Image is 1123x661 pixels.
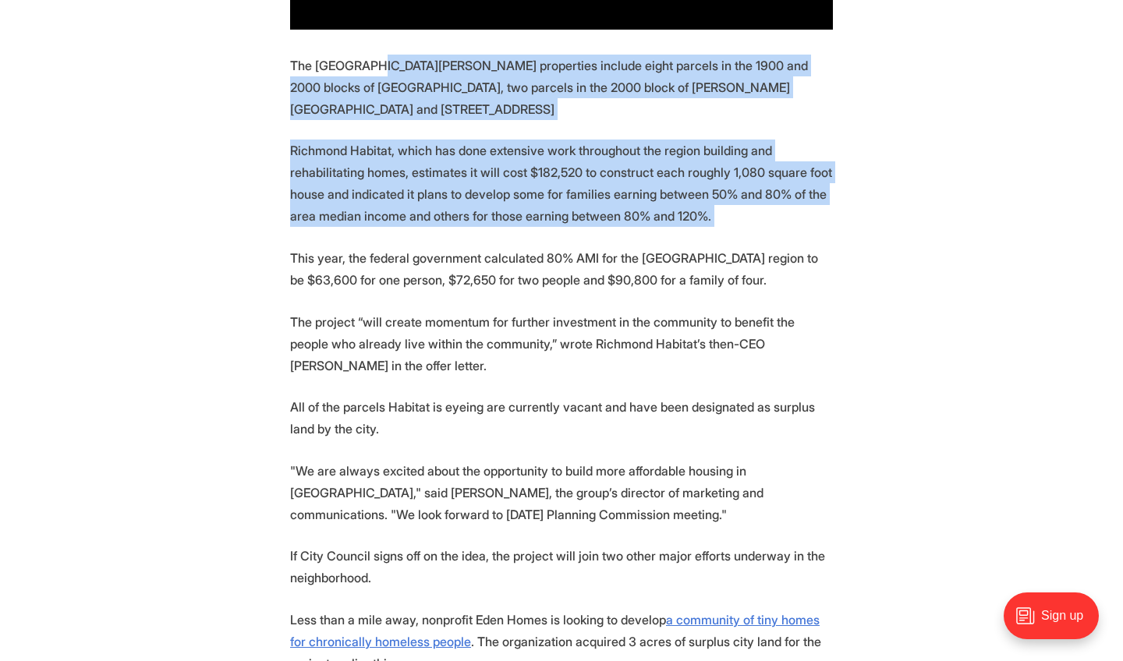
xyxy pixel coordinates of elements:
iframe: portal-trigger [990,585,1123,661]
p: The project “will create momentum for further investment in the community to benefit the people w... [290,311,833,376]
p: If City Council signs off on the idea, the project will join two other major efforts underway in ... [290,545,833,589]
p: "We are always excited about the opportunity to build more affordable housing in [GEOGRAPHIC_DATA... [290,460,833,525]
p: Richmond Habitat, which has done extensive work throughout the region building and rehabilitating... [290,140,833,227]
p: The [GEOGRAPHIC_DATA][PERSON_NAME] properties include eight parcels in the 1900 and 2000 blocks o... [290,55,833,120]
p: This year, the federal government calculated 80% AMI for the [GEOGRAPHIC_DATA] region to be $63,6... [290,247,833,291]
p: All of the parcels Habitat is eyeing are currently vacant and have been designated as surplus lan... [290,396,833,440]
a: a community of tiny homes for chronically homeless people [290,612,820,649]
